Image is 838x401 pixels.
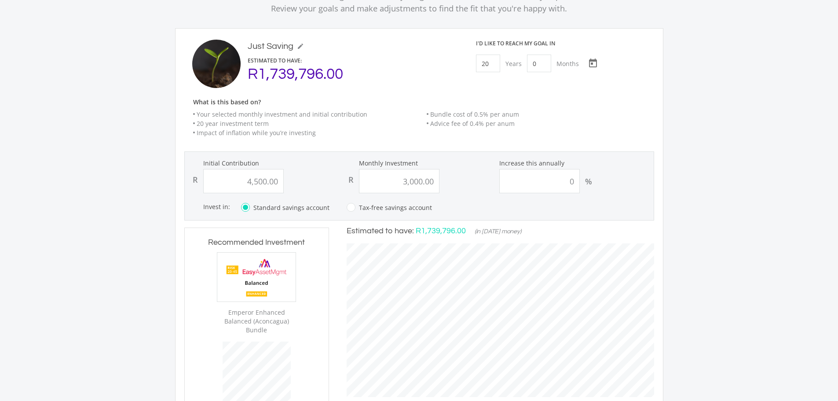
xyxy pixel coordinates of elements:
[193,236,320,249] h3: Recommended Investment
[203,202,653,213] div: Invest in:
[585,176,592,187] div: %
[193,128,421,137] li: Impact of inflation while you’re investing
[427,119,654,128] li: Advice fee of 0.4% per anum
[499,159,651,167] label: Increase this annually
[193,119,421,128] li: 20 year investment term
[184,99,663,106] h6: What is this based on?
[416,227,466,235] span: R1,739,796.00
[347,227,414,235] span: Estimated to have:
[241,202,329,213] label: Standard savings account
[217,253,296,301] img: EMPBundle_EBalanced.png
[476,40,555,48] div: I'd like to reach my goal in
[348,174,354,185] div: R
[427,110,654,119] li: Bundle cost of 0.5% per anum
[193,110,421,119] li: Your selected monthly investment and initial contribution
[293,40,307,53] button: mode_edit
[343,159,495,167] label: Monthly Investment
[584,55,602,72] button: Open calendar
[248,40,293,53] div: Just Saving
[297,43,304,50] i: mode_edit
[193,174,198,185] div: R
[248,57,459,65] div: ESTIMATED TO HAVE:
[500,55,527,72] div: Years
[217,308,296,335] div: Emperor Enhanced Balanced (Aconcagua) Bundle
[248,69,459,79] div: R1,739,796.00
[527,55,551,72] input: Months
[347,202,432,213] label: Tax-free savings account
[476,55,500,72] input: Years
[475,228,521,235] span: (in [DATE] money)
[187,159,339,167] label: Initial Contribution
[551,55,584,72] div: Months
